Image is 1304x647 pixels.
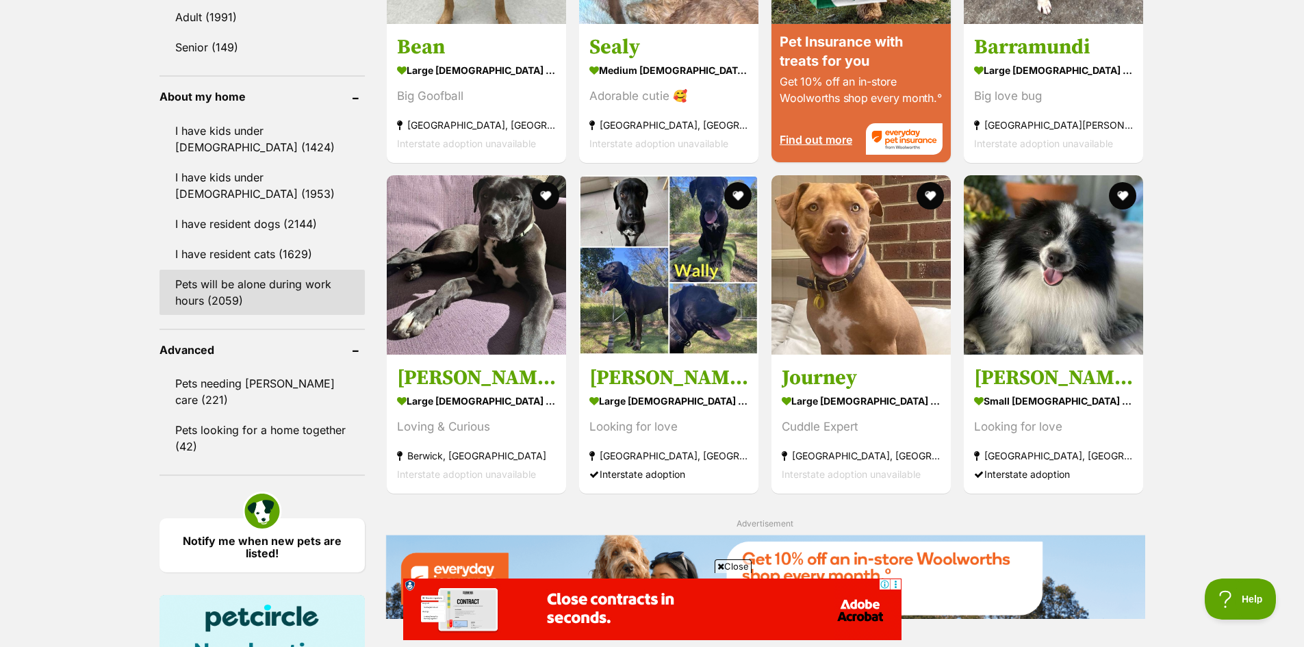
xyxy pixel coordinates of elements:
[974,365,1133,391] h3: [PERSON_NAME]
[715,559,752,573] span: Close
[589,465,748,483] div: Interstate adoption
[917,182,944,210] button: favourite
[589,86,748,105] div: Adorable cutie 🥰
[159,416,365,461] a: Pets looking for a home together (42)
[589,391,748,411] strong: large [DEMOGRAPHIC_DATA] Dog
[974,391,1133,411] strong: small [DEMOGRAPHIC_DATA] Dog
[397,365,556,391] h3: [PERSON_NAME]
[403,579,902,640] iframe: Advertisement
[964,23,1143,162] a: Barramundi large [DEMOGRAPHIC_DATA] Dog Big love bug [GEOGRAPHIC_DATA][PERSON_NAME][GEOGRAPHIC_DA...
[782,446,941,465] strong: [GEOGRAPHIC_DATA], [GEOGRAPHIC_DATA]
[397,60,556,79] strong: large [DEMOGRAPHIC_DATA] Dog
[159,33,365,62] a: Senior (149)
[974,137,1113,149] span: Interstate adoption unavailable
[589,115,748,134] strong: [GEOGRAPHIC_DATA], [GEOGRAPHIC_DATA]
[387,23,566,162] a: Bean large [DEMOGRAPHIC_DATA] Dog Big Goofball [GEOGRAPHIC_DATA], [GEOGRAPHIC_DATA] Interstate ad...
[397,468,536,480] span: Interstate adoption unavailable
[589,34,748,60] h3: Sealy
[159,240,365,268] a: I have resident cats (1629)
[397,391,556,411] strong: large [DEMOGRAPHIC_DATA] Dog
[589,365,748,391] h3: [PERSON_NAME]
[782,391,941,411] strong: large [DEMOGRAPHIC_DATA] Dog
[1110,182,1137,210] button: favourite
[974,34,1133,60] h3: Barramundi
[974,86,1133,105] div: Big love bug
[159,116,365,162] a: I have kids under [DEMOGRAPHIC_DATA] (1424)
[387,355,566,494] a: [PERSON_NAME] large [DEMOGRAPHIC_DATA] Dog Loving & Curious Berwick, [GEOGRAPHIC_DATA] Interstate...
[974,115,1133,134] strong: [GEOGRAPHIC_DATA][PERSON_NAME][GEOGRAPHIC_DATA]
[397,137,536,149] span: Interstate adoption unavailable
[159,90,365,103] header: About my home
[397,418,556,436] div: Loving & Curious
[1205,579,1277,620] iframe: Help Scout Beacon - Open
[159,163,365,208] a: I have kids under [DEMOGRAPHIC_DATA] (1953)
[589,418,748,436] div: Looking for love
[974,446,1133,465] strong: [GEOGRAPHIC_DATA], [GEOGRAPHIC_DATA]
[579,355,758,494] a: [PERSON_NAME] large [DEMOGRAPHIC_DATA] Dog Looking for love [GEOGRAPHIC_DATA], [GEOGRAPHIC_DATA] ...
[782,418,941,436] div: Cuddle Expert
[397,34,556,60] h3: Bean
[974,418,1133,436] div: Looking for love
[579,23,758,162] a: Sealy medium [DEMOGRAPHIC_DATA] Dog Adorable cutie 🥰 [GEOGRAPHIC_DATA], [GEOGRAPHIC_DATA] Interst...
[964,175,1143,355] img: Clyde - Pomeranian Dog
[397,446,556,465] strong: Berwick, [GEOGRAPHIC_DATA]
[589,446,748,465] strong: [GEOGRAPHIC_DATA], [GEOGRAPHIC_DATA]
[724,182,752,210] button: favourite
[159,344,365,356] header: Advanced
[589,60,748,79] strong: medium [DEMOGRAPHIC_DATA] Dog
[397,86,556,105] div: Big Goofball
[782,365,941,391] h3: Journey
[159,210,365,238] a: I have resident dogs (2144)
[385,535,1145,622] a: Everyday Insurance promotional banner
[397,115,556,134] strong: [GEOGRAPHIC_DATA], [GEOGRAPHIC_DATA]
[737,518,793,529] span: Advertisement
[771,175,951,355] img: Journey - Staffordshire Bull Terrier Dog
[974,60,1133,79] strong: large [DEMOGRAPHIC_DATA] Dog
[159,270,365,315] a: Pets will be alone during work hours (2059)
[771,355,951,494] a: Journey large [DEMOGRAPHIC_DATA] Dog Cuddle Expert [GEOGRAPHIC_DATA], [GEOGRAPHIC_DATA] Interstat...
[579,175,758,355] img: Wally - Labrador Retriever x Bull Arab Dog
[964,355,1143,494] a: [PERSON_NAME] small [DEMOGRAPHIC_DATA] Dog Looking for love [GEOGRAPHIC_DATA], [GEOGRAPHIC_DATA] ...
[782,468,921,480] span: Interstate adoption unavailable
[159,369,365,414] a: Pets needing [PERSON_NAME] care (221)
[974,465,1133,483] div: Interstate adoption
[159,518,365,572] a: Notify me when new pets are listed!
[532,182,559,210] button: favourite
[387,175,566,355] img: Billy - Great Dane Dog
[589,137,728,149] span: Interstate adoption unavailable
[159,3,365,31] a: Adult (1991)
[385,535,1145,619] img: Everyday Insurance promotional banner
